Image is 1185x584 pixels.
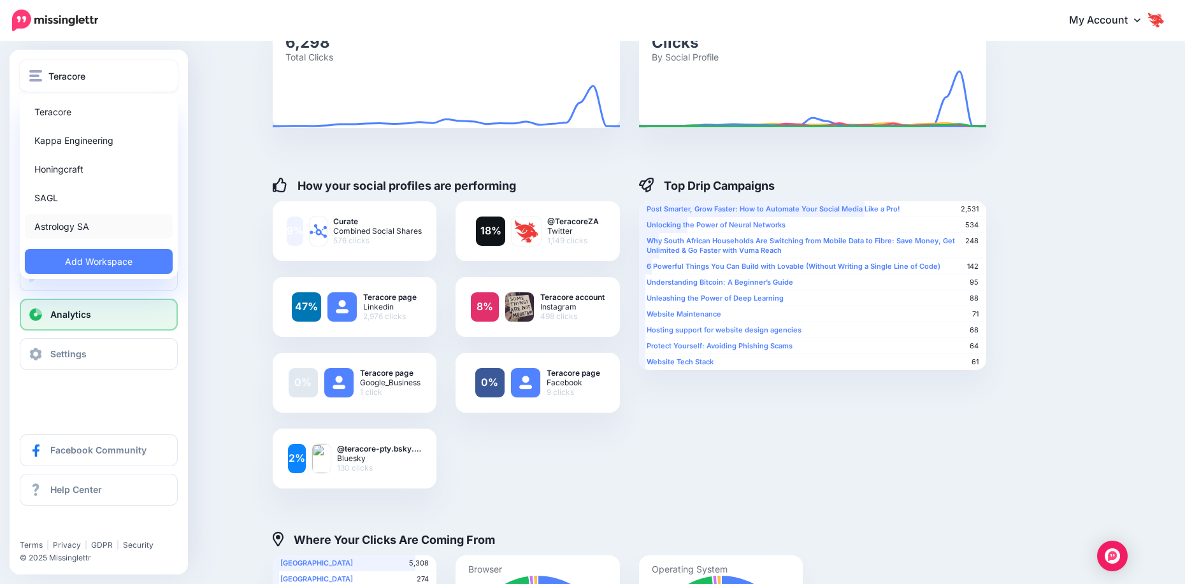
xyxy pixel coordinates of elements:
[647,278,793,287] b: Understanding Bitcoin: A Beginner’s Guide
[547,368,600,378] b: Teracore page
[280,574,353,583] b: [GEOGRAPHIC_DATA]
[29,70,42,82] img: menu.png
[961,204,979,214] span: 2,531
[965,236,979,246] span: 248
[50,309,91,320] span: Analytics
[970,278,979,287] span: 95
[327,292,357,322] img: user_default_image.png
[967,262,979,271] span: 142
[25,157,173,182] a: Honingcraft
[25,128,173,153] a: Kappa Engineering
[505,292,533,322] img: .png-82458
[20,259,178,291] a: Create
[1056,5,1166,36] a: My Account
[409,559,429,568] span: 5,308
[647,310,721,318] b: Website Maintenance
[547,236,599,245] span: 1,149 clicks
[547,387,600,397] span: 9 clicks
[647,220,786,229] b: Unlocking the Power of Neural Networks
[1097,541,1128,571] div: Open Intercom Messenger
[360,378,420,387] span: Google_Business
[85,540,87,550] span: |
[50,484,102,495] span: Help Center
[20,540,43,550] a: Terms
[20,338,178,370] a: Settings
[647,236,955,255] b: Why South African Households Are Switching from Mobile Data to Fibre: Save Money, Get Unlimited &...
[25,185,173,210] a: SAGL
[25,214,173,239] a: Astrology SA
[647,262,940,271] b: 6 Powerful Things You Can Build with Lovable (Without Writing a Single Line of Code)
[471,292,499,322] a: 8%
[475,368,505,397] a: 0%
[25,249,173,274] a: Add Workspace
[360,387,420,397] span: 1 click
[20,474,178,506] a: Help Center
[287,217,303,246] a: 9%
[292,292,321,322] a: 47%
[540,302,605,311] span: Instagram
[337,463,421,473] span: 130 clicks
[53,540,81,550] a: Privacy
[273,532,496,547] h4: Where Your Clicks Are Coming From
[285,51,333,62] text: Total Clicks
[288,444,306,473] a: 2%
[647,294,784,303] b: Unleashing the Power of Deep Learning
[639,178,775,193] h4: Top Drip Campaigns
[652,563,728,574] text: Operating System
[20,299,178,331] a: Analytics
[360,368,420,378] b: Teracore page
[476,217,505,246] a: 18%
[972,357,979,367] span: 61
[337,453,421,463] span: Bluesky
[289,368,318,397] a: 0%
[512,217,541,246] img: I-HudfTB-88570.jpg
[540,292,605,302] b: Teracore account
[273,178,517,193] h4: How your social profiles are performing
[647,357,714,366] b: Website Tech Stack
[547,217,599,226] b: @TeracoreZA
[48,69,85,83] span: Teracore
[652,51,719,62] text: By Social Profile
[970,325,979,335] span: 68
[468,563,502,574] text: Browser
[91,540,113,550] a: GDPR
[50,445,147,455] span: Facebook Community
[285,32,330,51] text: 6,298
[117,540,119,550] span: |
[647,325,801,334] b: Hosting support for website design agencies
[337,444,421,453] b: @teracore-pty.bsky.…
[123,540,154,550] a: Security
[363,292,417,302] b: Teracore page
[25,99,173,124] a: Teracore
[547,226,599,236] span: Twitter
[50,348,87,359] span: Settings
[333,226,422,236] span: Combined Social Shares
[970,294,979,303] span: 88
[47,540,49,550] span: |
[20,60,178,92] button: Teracore
[511,368,540,397] img: user_default_image.png
[540,311,605,321] span: 498 clicks
[333,236,422,245] span: 576 clicks
[280,559,353,567] b: [GEOGRAPHIC_DATA]
[20,552,185,564] li: © 2025 Missinglettr
[647,341,793,350] b: Protect Yourself: Avoiding Phishing Scams
[363,302,417,311] span: Linkedin
[333,217,422,226] b: Curate
[20,434,178,466] a: Facebook Community
[547,378,600,387] span: Facebook
[972,310,979,319] span: 71
[652,32,698,51] text: Clicks
[417,574,429,584] span: 274
[20,522,117,534] iframe: Twitter Follow Button
[970,341,979,351] span: 64
[965,220,979,230] span: 534
[324,368,354,397] img: user_default_image.png
[363,311,417,321] span: 2,976 clicks
[647,204,900,213] b: Post Smarter, Grow Faster: How to Automate Your Social Media Like a Pro!
[12,10,98,31] img: Missinglettr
